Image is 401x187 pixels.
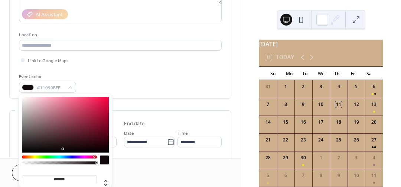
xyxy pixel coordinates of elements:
div: 11 [371,172,377,179]
div: 27 [371,137,377,143]
div: 8 [317,172,324,179]
div: 4 [371,154,377,161]
div: 2 [335,154,342,161]
div: 6 [371,83,377,90]
div: 5 [265,172,271,179]
div: Su [265,67,281,80]
div: 8 [282,101,289,108]
div: Event color [19,73,75,81]
span: Link to Google Maps [28,57,69,65]
span: Date [124,130,134,137]
div: 5 [353,83,360,90]
div: 3 [353,154,360,161]
button: Cancel [12,164,58,181]
div: 10 [317,101,324,108]
div: 10 [353,172,360,179]
div: Sa [361,67,377,80]
div: 6 [282,172,289,179]
div: 24 [317,137,324,143]
div: 15 [282,119,289,126]
div: 19 [353,119,360,126]
div: 7 [300,172,307,179]
div: 21 [265,137,271,143]
div: Mo [281,67,297,80]
div: 29 [282,154,289,161]
div: 26 [353,137,360,143]
div: Tu [297,67,313,80]
div: Location [19,31,220,39]
div: 30 [300,154,307,161]
div: 7 [265,101,271,108]
div: We [313,67,329,80]
div: 20 [371,119,377,126]
div: 18 [335,119,342,126]
div: 13 [371,101,377,108]
div: [DATE] [259,40,383,49]
span: Time [177,130,188,137]
div: 4 [335,83,342,90]
div: 22 [282,137,289,143]
div: 16 [300,119,307,126]
span: #11090BFF [37,84,64,92]
div: 1 [317,154,324,161]
div: 11 [335,101,342,108]
div: 31 [265,83,271,90]
div: 2 [300,83,307,90]
div: 23 [300,137,307,143]
div: Fr [345,67,361,80]
div: Th [329,67,345,80]
div: 9 [335,172,342,179]
div: End date [124,120,145,128]
div: 25 [335,137,342,143]
div: 3 [317,83,324,90]
div: 14 [265,119,271,126]
div: 1 [282,83,289,90]
div: 12 [353,101,360,108]
div: 28 [265,154,271,161]
div: 17 [317,119,324,126]
div: 9 [300,101,307,108]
